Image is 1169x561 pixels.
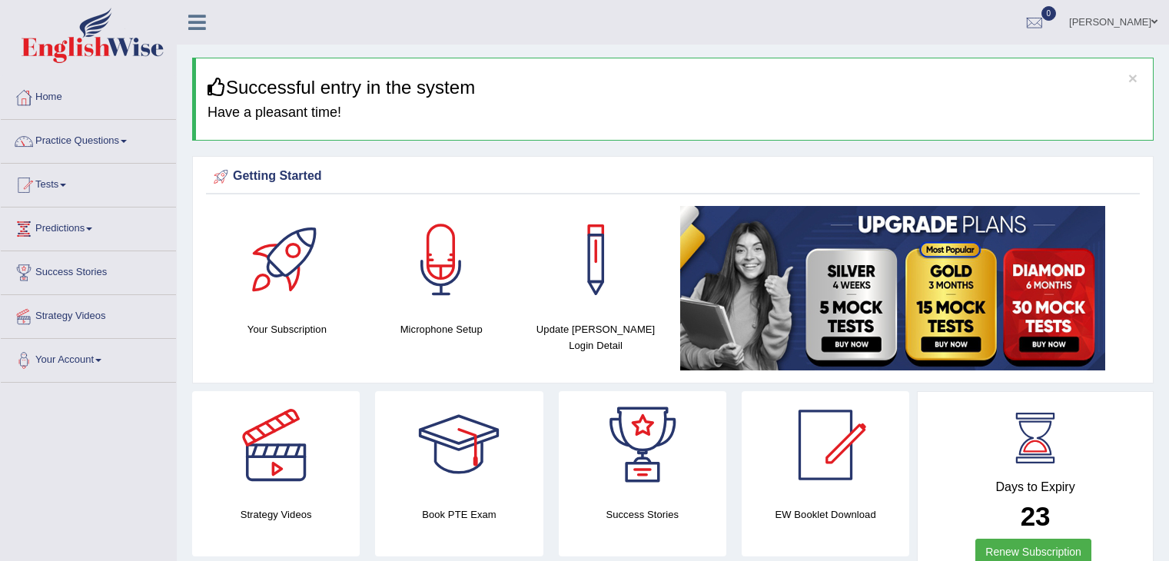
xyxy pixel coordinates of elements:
[1,339,176,377] a: Your Account
[1,251,176,290] a: Success Stories
[1,164,176,202] a: Tests
[210,165,1136,188] div: Getting Started
[1128,70,1137,86] button: ×
[680,206,1105,370] img: small5.jpg
[218,321,357,337] h4: Your Subscription
[1,76,176,115] a: Home
[372,321,511,337] h4: Microphone Setup
[375,506,543,523] h4: Book PTE Exam
[1021,501,1051,531] b: 23
[1,207,176,246] a: Predictions
[1,120,176,158] a: Practice Questions
[742,506,909,523] h4: EW Booklet Download
[935,480,1136,494] h4: Days to Expiry
[559,506,726,523] h4: Success Stories
[1041,6,1057,21] span: 0
[208,105,1141,121] h4: Have a pleasant time!
[1,295,176,334] a: Strategy Videos
[526,321,666,354] h4: Update [PERSON_NAME] Login Detail
[192,506,360,523] h4: Strategy Videos
[208,78,1141,98] h3: Successful entry in the system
